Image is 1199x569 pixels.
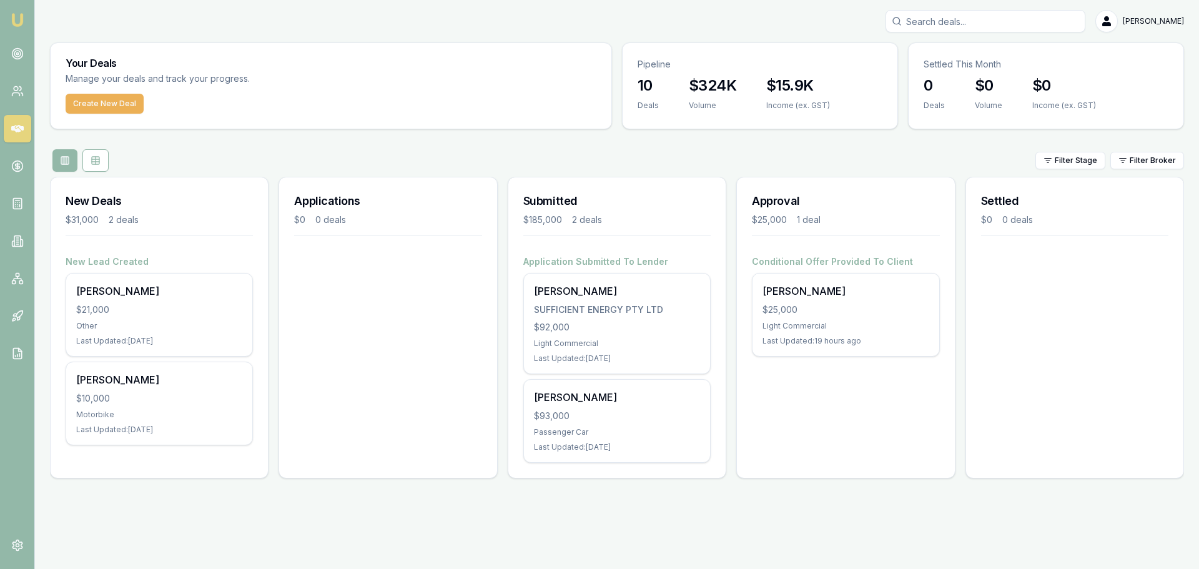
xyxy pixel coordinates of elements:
[76,425,242,435] div: Last Updated: [DATE]
[109,214,139,226] div: 2 deals
[10,12,25,27] img: emu-icon-u.png
[762,336,929,346] div: Last Updated: 19 hours ago
[1002,214,1033,226] div: 0 deals
[66,94,144,114] button: Create New Deal
[534,390,700,405] div: [PERSON_NAME]
[752,192,939,210] h3: Approval
[76,304,242,316] div: $21,000
[1032,101,1096,111] div: Income (ex. GST)
[523,214,562,226] div: $185,000
[76,372,242,387] div: [PERSON_NAME]
[638,101,659,111] div: Deals
[76,321,242,331] div: Other
[76,392,242,405] div: $10,000
[752,255,939,268] h4: Conditional Offer Provided To Client
[762,321,929,331] div: Light Commercial
[534,410,700,422] div: $93,000
[1123,16,1184,26] span: [PERSON_NAME]
[1032,76,1096,96] h3: $0
[534,354,700,364] div: Last Updated: [DATE]
[294,214,305,226] div: $0
[534,427,700,437] div: Passenger Car
[534,321,700,334] div: $92,000
[523,255,711,268] h4: Application Submitted To Lender
[638,76,659,96] h3: 10
[981,214,992,226] div: $0
[766,101,830,111] div: Income (ex. GST)
[981,192,1168,210] h3: Settled
[752,214,787,226] div: $25,000
[975,101,1002,111] div: Volume
[924,76,945,96] h3: 0
[1130,156,1176,166] span: Filter Broker
[1110,152,1184,169] button: Filter Broker
[1055,156,1097,166] span: Filter Stage
[689,101,736,111] div: Volume
[76,410,242,420] div: Motorbike
[534,442,700,452] div: Last Updated: [DATE]
[924,58,1168,71] p: Settled This Month
[66,72,385,86] p: Manage your deals and track your progress.
[762,284,929,299] div: [PERSON_NAME]
[294,192,481,210] h3: Applications
[924,101,945,111] div: Deals
[76,284,242,299] div: [PERSON_NAME]
[762,304,929,316] div: $25,000
[534,304,700,316] div: SUFFICIENT ENERGY PTY LTD
[76,336,242,346] div: Last Updated: [DATE]
[66,192,253,210] h3: New Deals
[638,58,882,71] p: Pipeline
[66,214,99,226] div: $31,000
[66,58,596,68] h3: Your Deals
[572,214,602,226] div: 2 deals
[689,76,736,96] h3: $324K
[315,214,346,226] div: 0 deals
[886,10,1085,32] input: Search deals
[766,76,830,96] h3: $15.9K
[534,339,700,349] div: Light Commercial
[66,255,253,268] h4: New Lead Created
[1035,152,1105,169] button: Filter Stage
[534,284,700,299] div: [PERSON_NAME]
[523,192,711,210] h3: Submitted
[797,214,821,226] div: 1 deal
[975,76,1002,96] h3: $0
